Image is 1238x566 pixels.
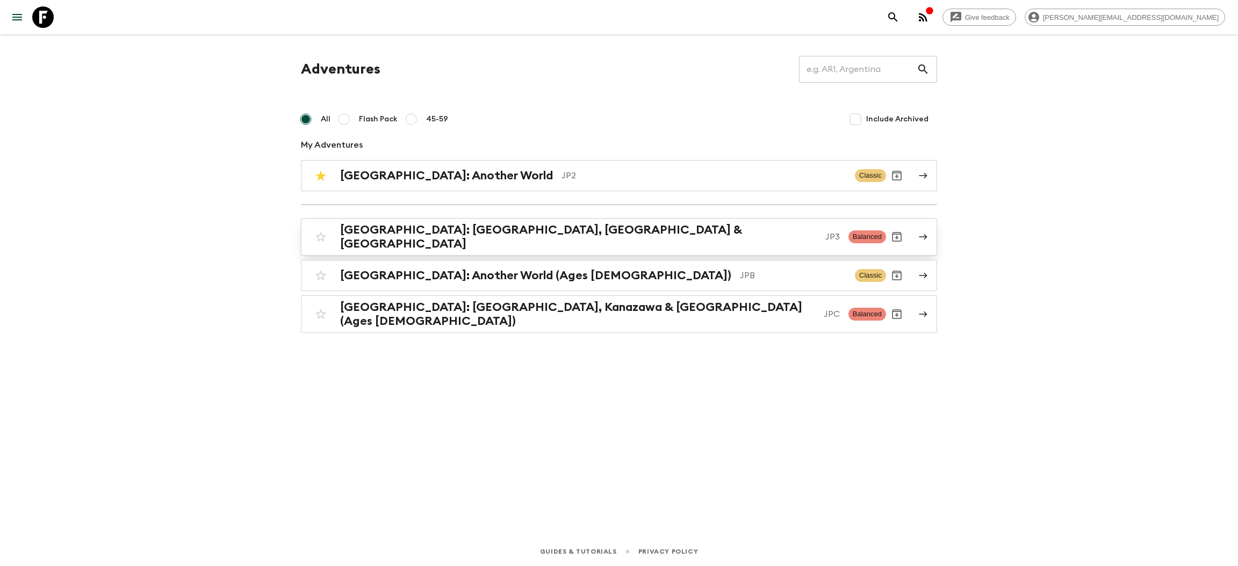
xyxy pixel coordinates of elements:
[426,114,448,125] span: 45-59
[301,160,937,191] a: [GEOGRAPHIC_DATA]: Another WorldJP2ClassicArchive
[340,300,815,328] h2: [GEOGRAPHIC_DATA]: [GEOGRAPHIC_DATA], Kanazawa & [GEOGRAPHIC_DATA] (Ages [DEMOGRAPHIC_DATA])
[340,169,553,183] h2: [GEOGRAPHIC_DATA]: Another World
[340,223,817,251] h2: [GEOGRAPHIC_DATA]: [GEOGRAPHIC_DATA], [GEOGRAPHIC_DATA] & [GEOGRAPHIC_DATA]
[359,114,398,125] span: Flash Pack
[848,308,886,321] span: Balanced
[855,269,886,282] span: Classic
[882,6,904,28] button: search adventures
[848,230,886,243] span: Balanced
[824,308,840,321] p: JPC
[1037,13,1225,21] span: [PERSON_NAME][EMAIL_ADDRESS][DOMAIN_NAME]
[301,218,937,256] a: [GEOGRAPHIC_DATA]: [GEOGRAPHIC_DATA], [GEOGRAPHIC_DATA] & [GEOGRAPHIC_DATA]JP3BalancedArchive
[825,230,840,243] p: JP3
[740,269,846,282] p: JPB
[321,114,330,125] span: All
[301,260,937,291] a: [GEOGRAPHIC_DATA]: Another World (Ages [DEMOGRAPHIC_DATA])JPBClassicArchive
[799,54,917,84] input: e.g. AR1, Argentina
[340,269,731,282] h2: [GEOGRAPHIC_DATA]: Another World (Ages [DEMOGRAPHIC_DATA])
[855,169,886,182] span: Classic
[1025,9,1225,26] div: [PERSON_NAME][EMAIL_ADDRESS][DOMAIN_NAME]
[638,546,698,557] a: Privacy Policy
[562,169,846,182] p: JP2
[301,139,937,151] p: My Adventures
[886,165,908,186] button: Archive
[301,59,380,80] h1: Adventures
[886,265,908,286] button: Archive
[942,9,1016,26] a: Give feedback
[866,114,928,125] span: Include Archived
[959,13,1016,21] span: Give feedback
[886,226,908,248] button: Archive
[301,295,937,333] a: [GEOGRAPHIC_DATA]: [GEOGRAPHIC_DATA], Kanazawa & [GEOGRAPHIC_DATA] (Ages [DEMOGRAPHIC_DATA])JPCBa...
[540,546,617,557] a: Guides & Tutorials
[6,6,28,28] button: menu
[886,303,908,325] button: Archive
